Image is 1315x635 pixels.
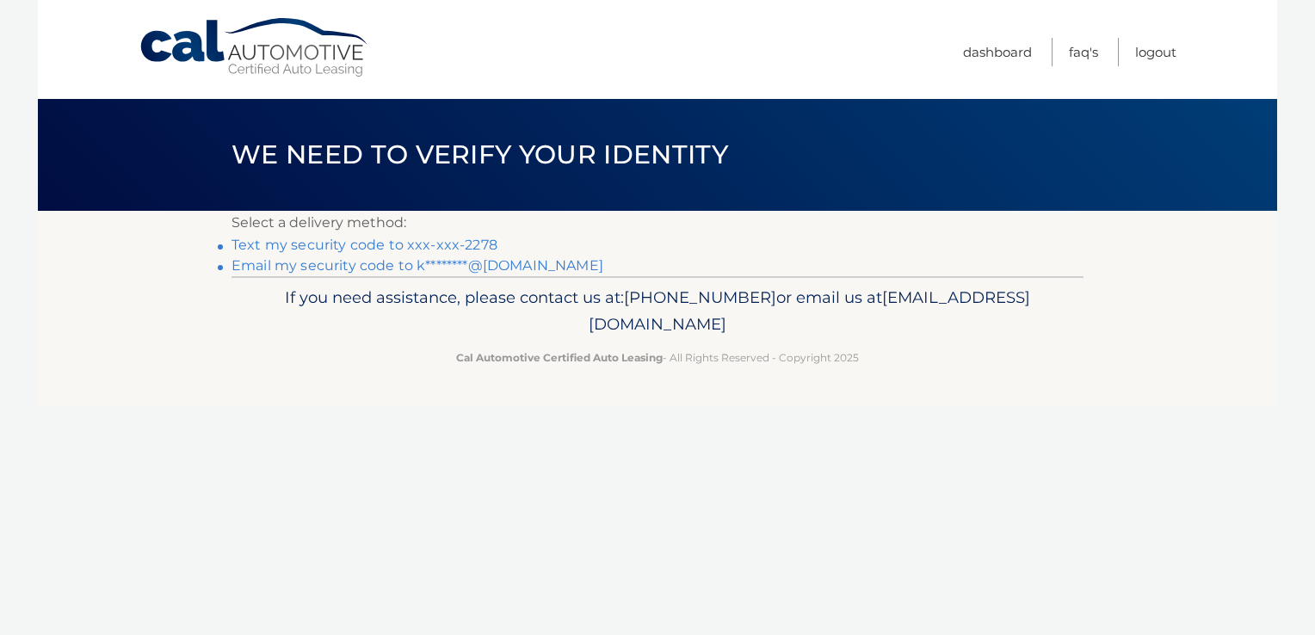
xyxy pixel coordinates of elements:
[963,38,1032,66] a: Dashboard
[232,237,497,253] a: Text my security code to xxx-xxx-2278
[456,351,663,364] strong: Cal Automotive Certified Auto Leasing
[232,211,1083,235] p: Select a delivery method:
[139,17,371,78] a: Cal Automotive
[1069,38,1098,66] a: FAQ's
[624,287,776,307] span: [PHONE_NUMBER]
[232,139,728,170] span: We need to verify your identity
[232,257,603,274] a: Email my security code to k********@[DOMAIN_NAME]
[243,348,1072,367] p: - All Rights Reserved - Copyright 2025
[1135,38,1176,66] a: Logout
[243,284,1072,339] p: If you need assistance, please contact us at: or email us at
